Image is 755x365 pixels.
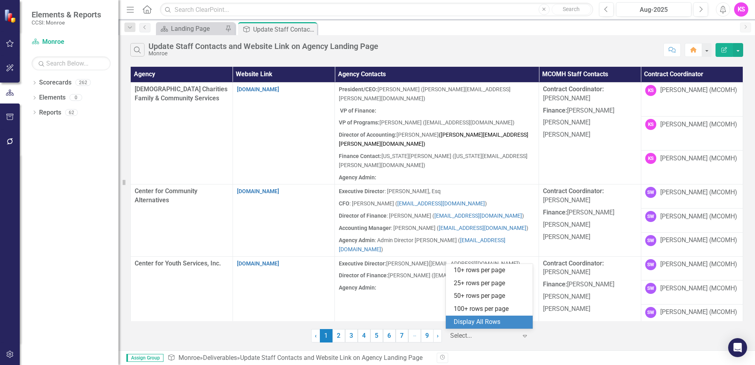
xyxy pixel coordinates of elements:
[135,260,221,267] span: Center for Youth Services, Inc.
[253,24,315,34] div: Update Staff Contacts and Website Link on Agency Landing Page
[619,5,689,15] div: Aug-2025
[345,329,358,342] a: 3
[539,184,641,256] td: Double-Click to Edit
[237,188,279,194] a: [DOMAIN_NAME]
[339,225,391,231] strong: Accounting Manager
[148,42,378,51] div: Update Staff Contacts and Website Link on Agency Landing Page
[320,329,332,342] span: 1
[75,79,91,86] div: 262
[339,174,376,181] strong: Agency Admin:
[339,237,375,243] strong: Agency Admin
[32,19,101,26] small: CCSI: Monroe
[160,3,593,17] input: Search ClearPoint...
[339,188,441,194] span: r: [PERSON_NAME], Esq
[32,10,101,19] span: Elements & Reports
[332,329,345,342] a: 2
[641,151,743,184] td: Double-Click to Edit
[439,225,526,231] a: [EMAIL_ADDRESS][DOMAIN_NAME]
[339,119,515,126] span: [PERSON_NAME] ([EMAIL_ADDRESS][DOMAIN_NAME])
[660,120,737,129] div: [PERSON_NAME] (MCOMH)
[543,187,604,195] strong: Contract Coordinator:
[233,184,335,256] td: Double-Click to Edit
[543,105,637,117] p: [PERSON_NAME]
[339,260,428,267] span: [PERSON_NAME]
[645,235,656,246] div: SW
[335,256,539,328] td: Double-Click to Edit
[437,332,439,339] span: ›
[543,209,567,216] strong: Finance:
[135,187,197,204] span: Center for Community Alternatives
[339,132,396,138] strong: Director of Accounting:
[396,329,408,342] a: 7
[543,85,637,105] p: [PERSON_NAME]
[339,213,524,219] span: : [PERSON_NAME] ( )
[543,129,637,139] p: [PERSON_NAME]
[641,304,743,328] td: Double-Click to Edit
[178,354,200,361] a: Monroe
[543,85,604,93] strong: Contract Coordinator:
[454,292,528,301] div: 50+ rows per page
[543,291,637,303] p: [PERSON_NAME]
[434,213,522,219] a: [EMAIL_ADDRESS][DOMAIN_NAME]
[4,9,18,23] img: ClearPoint Strategy
[421,329,434,342] a: 9
[641,256,743,280] td: Double-Click to Edit
[32,38,111,47] a: Monroe
[454,318,528,327] div: Display All Rows
[543,187,604,204] span: [PERSON_NAME]
[543,219,637,231] p: [PERSON_NAME]
[237,260,279,267] a: [DOMAIN_NAME]
[148,51,378,56] div: Monroe
[728,338,747,357] div: Open Intercom Messenger
[233,82,335,184] td: Double-Click to Edit
[383,329,396,342] a: 6
[641,184,743,209] td: Double-Click to Edit
[39,108,61,117] a: Reports
[660,236,737,245] div: [PERSON_NAME] (MCOMH)
[397,200,485,207] a: [EMAIL_ADDRESS][DOMAIN_NAME]
[543,260,604,276] span: [PERSON_NAME]
[660,260,737,269] div: [PERSON_NAME] (MCOMH)
[39,93,66,102] a: Elements
[543,278,637,291] p: [PERSON_NAME]
[543,207,637,219] p: [PERSON_NAME]
[543,231,637,242] p: [PERSON_NAME]
[339,200,349,207] strong: CFO
[339,213,387,219] strong: Director of Finance
[552,4,591,15] button: Search
[645,85,656,96] div: KS
[39,78,71,87] a: Scorecards
[339,237,505,252] span: : Admin Director [PERSON_NAME] ( )
[543,260,604,267] strong: Contract Coordinator:
[563,6,580,12] span: Search
[543,107,567,114] strong: Finance:
[339,200,487,207] span: : [PERSON_NAME] ( )
[641,82,743,116] td: Double-Click to Edit
[370,329,383,342] a: 5
[69,94,82,101] div: 0
[32,56,111,70] input: Search Below...
[539,82,641,184] td: Double-Click to Edit
[158,24,223,34] a: Landing Page
[645,119,656,130] div: KS
[171,24,223,34] div: Landing Page
[641,209,743,233] td: Double-Click to Edit
[454,266,528,275] div: 10+ rows per page
[543,303,637,315] p: [PERSON_NAME]
[339,260,386,267] strong: Executive Director:
[543,117,637,129] p: [PERSON_NAME]
[339,259,535,270] p: (
[135,85,227,102] span: [DEMOGRAPHIC_DATA] Charities Family & Community Services
[126,354,163,362] span: Assign Group
[335,184,539,256] td: Double-Click to Edit
[315,332,317,339] span: ‹
[734,2,748,17] button: KS
[335,82,539,184] td: Double-Click to Edit
[660,154,737,163] div: [PERSON_NAME] (MCOMH)
[645,211,656,222] div: SW
[339,86,511,102] span: [PERSON_NAME] ([PERSON_NAME][EMAIL_ADDRESS][PERSON_NAME][DOMAIN_NAME])
[167,354,431,363] div: » »
[339,132,528,147] span: [PERSON_NAME]
[339,119,379,126] strong: VP of Programs:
